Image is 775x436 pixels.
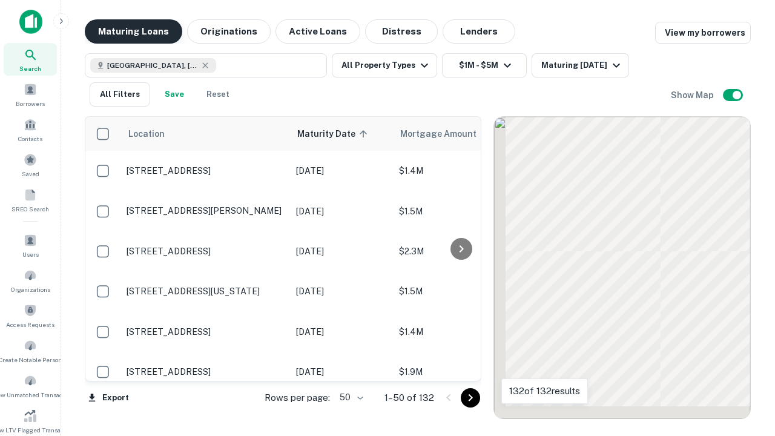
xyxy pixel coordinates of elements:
[19,64,41,73] span: Search
[4,78,57,111] a: Borrowers
[399,325,520,339] p: $1.4M
[12,204,49,214] span: SREO Search
[541,58,624,73] div: Maturing [DATE]
[275,19,360,44] button: Active Loans
[128,127,165,141] span: Location
[4,299,57,332] a: Access Requests
[4,183,57,216] a: SREO Search
[296,325,387,339] p: [DATE]
[265,391,330,405] p: Rows per page:
[494,117,750,418] div: 0 0
[335,389,365,406] div: 50
[509,384,580,398] p: 132 of 132 results
[655,22,751,44] a: View my borrowers
[22,249,39,259] span: Users
[4,229,57,262] a: Users
[4,369,57,402] a: Review Unmatched Transactions
[290,117,393,151] th: Maturity Date
[4,148,57,181] a: Saved
[297,127,371,141] span: Maturity Date
[393,117,526,151] th: Mortgage Amount
[127,326,284,337] p: [STREET_ADDRESS]
[399,365,520,378] p: $1.9M
[127,205,284,216] p: [STREET_ADDRESS][PERSON_NAME]
[16,99,45,108] span: Borrowers
[85,389,132,407] button: Export
[442,53,527,78] button: $1M - $5M
[107,60,198,71] span: [GEOGRAPHIC_DATA], [GEOGRAPHIC_DATA], [GEOGRAPHIC_DATA]
[532,53,629,78] button: Maturing [DATE]
[127,246,284,257] p: [STREET_ADDRESS]
[296,164,387,177] p: [DATE]
[22,169,39,179] span: Saved
[85,19,182,44] button: Maturing Loans
[85,53,327,78] button: [GEOGRAPHIC_DATA], [GEOGRAPHIC_DATA], [GEOGRAPHIC_DATA]
[90,82,150,107] button: All Filters
[18,134,42,144] span: Contacts
[4,113,57,146] a: Contacts
[296,245,387,258] p: [DATE]
[4,43,57,76] a: Search
[11,285,50,294] span: Organizations
[19,10,42,34] img: capitalize-icon.png
[4,334,57,367] a: Create Notable Person
[365,19,438,44] button: Distress
[714,339,775,397] iframe: Chat Widget
[6,320,54,329] span: Access Requests
[199,82,237,107] button: Reset
[127,366,284,377] p: [STREET_ADDRESS]
[400,127,492,141] span: Mortgage Amount
[127,286,284,297] p: [STREET_ADDRESS][US_STATE]
[187,19,271,44] button: Originations
[155,82,194,107] button: Save your search to get updates of matches that match your search criteria.
[671,88,716,102] h6: Show Map
[399,205,520,218] p: $1.5M
[384,391,434,405] p: 1–50 of 132
[296,285,387,298] p: [DATE]
[399,285,520,298] p: $1.5M
[332,53,437,78] button: All Property Types
[296,365,387,378] p: [DATE]
[120,117,290,151] th: Location
[399,164,520,177] p: $1.4M
[399,245,520,258] p: $2.3M
[461,388,480,408] button: Go to next page
[296,205,387,218] p: [DATE]
[127,165,284,176] p: [STREET_ADDRESS]
[443,19,515,44] button: Lenders
[4,264,57,297] a: Organizations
